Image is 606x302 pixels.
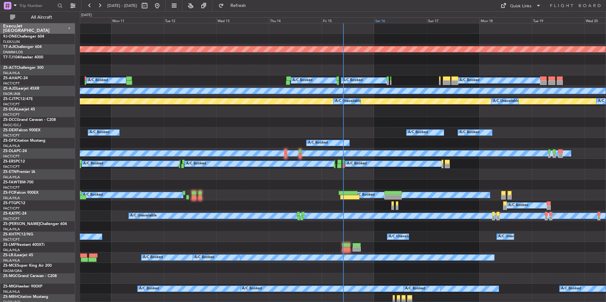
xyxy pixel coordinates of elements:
[3,50,23,55] a: DNMM/LOS
[3,216,20,221] a: FACT/CPT
[3,149,27,153] a: ZS-DLAPC-24
[3,56,20,59] span: T7-TJ104
[242,284,262,293] div: A/C Booked
[510,3,532,9] div: Quick Links
[3,128,40,132] a: ZS-DEXFalcon 900EX
[3,295,18,299] span: ZS-MRH
[3,164,20,169] a: FACT/CPT
[130,211,157,221] div: A/C Unavailable
[493,97,519,106] div: A/C Unavailable
[3,201,16,205] span: ZS-FTG
[561,284,581,293] div: A/C Booked
[164,17,217,23] div: Tue 12
[498,232,525,241] div: A/C Unavailable
[3,112,20,117] a: FACT/CPT
[3,76,28,80] a: ZS-AHAPC-24
[3,185,20,190] a: FACT/CPT
[81,13,92,18] div: [DATE]
[347,159,367,169] div: A/C Booked
[293,76,312,85] div: A/C Booked
[343,76,363,85] div: A/C Booked
[3,285,42,288] a: ZS-MIGHawker 900XP
[3,35,17,38] span: 9J-ONE
[3,206,20,211] a: FACT/CPT
[3,144,20,148] a: FALA/HLA
[3,87,39,91] a: ZS-AJDLearjet 45XR
[3,222,67,226] a: ZS-[PERSON_NAME]Challenger 604
[355,190,375,200] div: A/C Booked
[3,191,39,195] a: ZS-FCIFalcon 900EX
[3,123,21,127] a: FAGC/GCJ
[3,133,20,138] a: FACT/CPT
[3,66,16,70] span: ZS-ACT
[3,212,27,216] a: ZS-KATPC-24
[3,108,17,111] span: ZS-DCA
[3,154,20,159] a: FACT/CPT
[3,108,35,111] a: ZS-DCALearjet 45
[335,97,361,106] div: A/C Unavailable
[3,237,20,242] a: FACT/CPT
[3,45,15,49] span: T7-AJI
[389,232,415,241] div: A/C Unavailable
[308,138,328,148] div: A/C Booked
[3,212,16,216] span: ZS-KAT
[19,1,56,10] input: Trip Number
[3,149,16,153] span: ZS-DLA
[3,289,20,294] a: FALA/HLA
[408,128,428,137] div: A/C Booked
[3,81,20,86] a: FACT/CPT
[3,170,35,174] a: ZS-ETNPremier IA
[3,128,16,132] span: ZS-DEX
[3,45,42,49] a: T7-AJIChallenger 604
[3,233,33,236] a: ZS-KHTPC12/NG
[3,248,20,252] a: FALA/HLA
[139,284,159,293] div: A/C Booked
[3,118,56,122] a: ZS-DCCGrand Caravan - C208
[111,17,164,23] div: Mon 11
[83,159,103,169] div: A/C Booked
[532,17,585,23] div: Tue 19
[225,3,252,8] span: Refresh
[427,17,479,23] div: Sun 17
[3,264,17,268] span: ZS-MCE
[460,128,479,137] div: A/C Booked
[3,71,20,75] a: FALA/HLA
[143,253,163,262] div: A/C Booked
[3,35,44,38] a: 9J-ONEChallenger 604
[479,17,532,23] div: Mon 18
[3,97,33,101] a: ZS-CJTPC12/47E
[3,191,15,195] span: ZS-FCI
[3,227,20,232] a: FALA/HLA
[83,190,103,200] div: A/C Booked
[3,201,25,205] a: ZS-FTGPC12
[3,269,22,273] a: FAGM/QRA
[7,12,68,22] button: All Aircraft
[3,264,52,268] a: ZS-MCESuper King Air 200
[3,181,33,184] a: ZS-FAWTBM-700
[88,76,108,85] div: A/C Booked
[3,87,16,91] span: ZS-AJD
[3,97,15,101] span: ZS-CJT
[107,3,137,9] span: [DATE] - [DATE]
[322,17,374,23] div: Fri 15
[497,1,544,11] button: Quick Links
[90,128,110,137] div: A/C Booked
[3,258,20,263] a: FALA/HLA
[3,274,18,278] span: ZS-MGC
[3,295,48,299] a: ZS-MRHCitation Mustang
[3,175,20,180] a: FALA/HLA
[3,102,20,107] a: FACT/CPT
[3,118,17,122] span: ZS-DCC
[3,222,40,226] span: ZS-[PERSON_NAME]
[269,17,322,23] div: Thu 14
[58,17,111,23] div: Sun 10
[3,243,16,247] span: ZS-LMF
[3,233,16,236] span: ZS-KHT
[460,76,479,85] div: A/C Booked
[3,139,45,143] a: ZS-DFICitation Mustang
[405,284,425,293] div: A/C Booked
[3,160,16,163] span: ZS-ERS
[3,243,45,247] a: ZS-LMFNextant 400XTi
[186,159,206,169] div: A/C Booked
[3,76,17,80] span: ZS-AHA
